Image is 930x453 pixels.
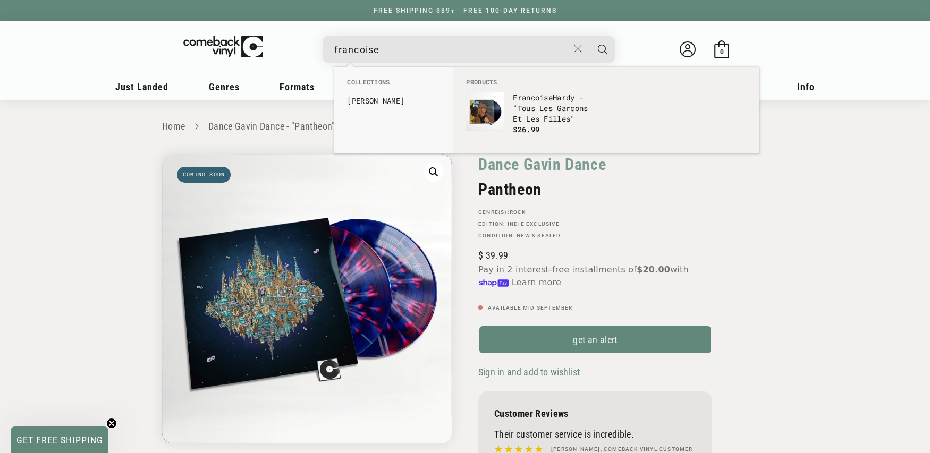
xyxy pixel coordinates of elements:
[162,121,185,132] a: Home
[466,92,601,143] a: Francoise Hardy - "Tous Les Garcons Et Les Filles" FrancoiseHardy - "Tous Les Garcons Et Les Fill...
[347,96,441,106] a: [PERSON_NAME]
[209,81,240,92] span: Genres
[342,78,446,92] li: Collections
[280,81,315,92] span: Formats
[461,78,752,87] li: Products
[720,48,724,56] span: 0
[478,250,508,261] span: 39.99
[342,92,446,109] li: collections: Françoise Hardy
[334,67,453,115] div: Collections
[478,233,712,239] p: Condition: New & Sealed
[478,366,580,378] span: Sign in and add to wishlist
[478,221,712,227] p: Edition:
[115,81,168,92] span: Just Landed
[488,305,573,311] span: Available Mid September
[513,124,539,134] span: $26.99
[208,121,396,132] a: Dance Gavin Dance - "Pantheon" Indie Exclusive
[478,180,712,199] h2: Pantheon
[453,67,759,153] div: Products
[478,209,712,216] p: GENRE(S):
[162,119,768,134] nav: breadcrumbs
[589,36,616,63] button: Search
[478,154,606,175] a: Dance Gavin Dance
[797,81,815,92] span: Info
[334,39,569,61] input: When autocomplete results are available use up and down arrows to review and enter to select
[478,366,583,378] button: Sign in and add to wishlist
[16,434,103,446] span: GET FREE SHIPPING
[569,37,588,61] button: Close
[466,92,504,131] img: Francoise Hardy - "Tous Les Garcons Et Les Filles"
[478,250,483,261] span: $
[513,92,553,102] b: Francoise
[478,325,712,354] a: get an alert
[323,36,615,63] div: Search
[106,418,117,429] button: Close teaser
[177,167,231,183] span: Coming soon
[494,408,696,419] p: Customer Reviews
[11,426,108,453] div: GET FREE SHIPPINGClose teaser
[508,221,560,227] a: Indie Exclusive
[363,7,568,14] a: FREE SHIPPING $89+ | FREE 100-DAY RETURNS
[461,87,606,149] li: products: Francoise Hardy - "Tous Les Garcons Et Les Filles"
[513,92,601,124] p: Hardy - "Tous Les Garcons Et Les Filles"
[494,429,696,440] p: Their customer service is incredible.
[510,209,526,215] a: Rock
